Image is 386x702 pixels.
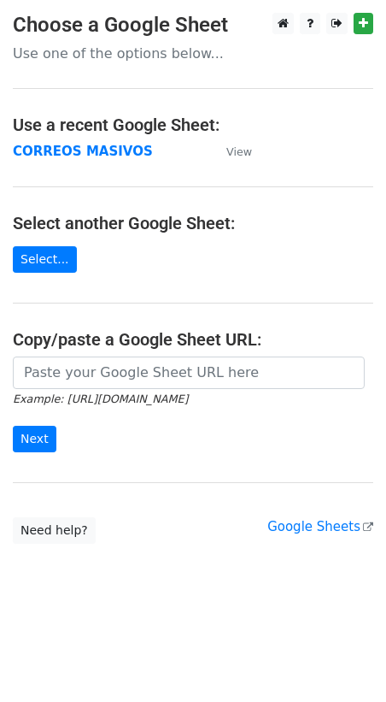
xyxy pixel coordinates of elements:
[13,115,373,135] h4: Use a recent Google Sheet:
[13,144,153,159] a: CORREOS MASIVOS
[13,357,365,389] input: Paste your Google Sheet URL here
[13,213,373,233] h4: Select another Google Sheet:
[13,13,373,38] h3: Choose a Google Sheet
[13,246,77,273] a: Select...
[13,329,373,350] h4: Copy/paste a Google Sheet URL:
[13,44,373,62] p: Use one of the options below...
[13,392,188,405] small: Example: [URL][DOMAIN_NAME]
[226,145,252,158] small: View
[209,144,252,159] a: View
[13,426,56,452] input: Next
[267,519,373,534] a: Google Sheets
[13,517,96,544] a: Need help?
